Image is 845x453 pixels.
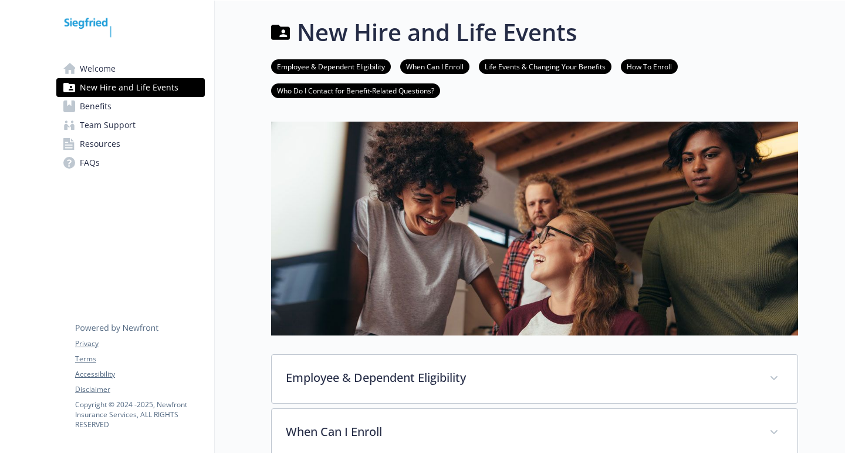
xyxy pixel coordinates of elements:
[80,59,116,78] span: Welcome
[75,338,204,349] a: Privacy
[80,78,178,97] span: New Hire and Life Events
[272,355,797,403] div: Employee & Dependent Eligibility
[286,423,755,441] p: When Can I Enroll
[80,135,120,153] span: Resources
[80,153,100,172] span: FAQs
[56,153,205,172] a: FAQs
[75,384,204,395] a: Disclaimer
[271,61,391,72] a: Employee & Dependent Eligibility
[56,97,205,116] a: Benefits
[297,15,577,50] h1: New Hire and Life Events
[271,85,440,96] a: Who Do I Contact for Benefit-Related Questions?
[286,369,755,387] p: Employee & Dependent Eligibility
[479,61,611,72] a: Life Events & Changing Your Benefits
[75,354,204,364] a: Terms
[80,97,111,116] span: Benefits
[75,369,204,380] a: Accessibility
[621,61,678,72] a: How To Enroll
[80,116,136,135] span: Team Support
[56,135,205,153] a: Resources
[56,59,205,78] a: Welcome
[75,400,204,429] p: Copyright © 2024 - 2025 , Newfront Insurance Services, ALL RIGHTS RESERVED
[400,61,469,72] a: When Can I Enroll
[56,78,205,97] a: New Hire and Life Events
[56,116,205,135] a: Team Support
[271,122,798,335] img: new hire page banner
